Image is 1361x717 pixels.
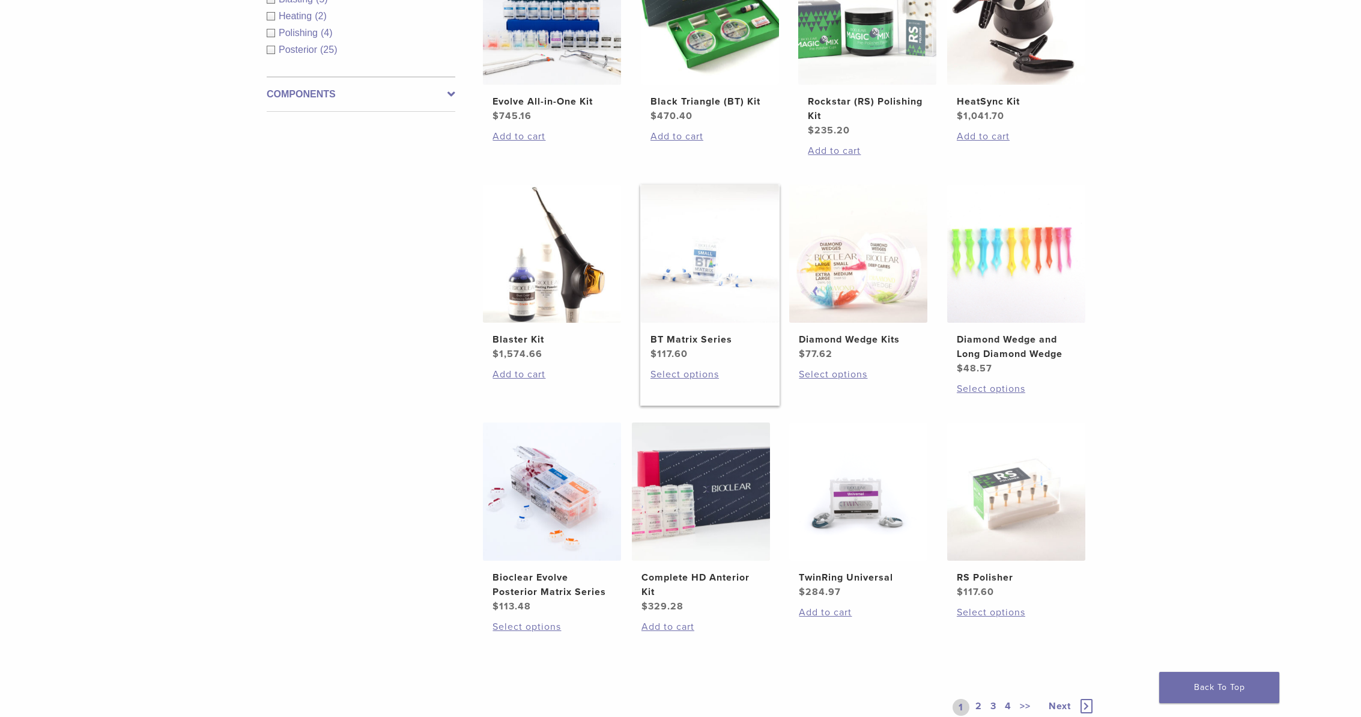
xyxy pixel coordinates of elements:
a: RS PolisherRS Polisher $117.60 [947,423,1087,599]
h2: Black Triangle (BT) Kit [650,94,769,109]
bdi: 1,574.66 [493,348,542,360]
h2: Diamond Wedge Kits [799,332,918,347]
h2: Rockstar (RS) Polishing Kit [808,94,927,123]
a: Add to cart: “Black Triangle (BT) Kit” [650,129,769,144]
a: Add to cart: “Blaster Kit” [493,367,611,382]
h2: HeatSync Kit [957,94,1076,109]
h2: Blaster Kit [493,332,611,347]
img: RS Polisher [947,423,1085,561]
bdi: 329.28 [641,600,684,612]
a: 1 [953,699,969,716]
span: $ [493,110,499,122]
span: Posterior [279,44,320,55]
h2: Diamond Wedge and Long Diamond Wedge [957,332,1076,361]
span: $ [799,586,805,598]
a: Diamond Wedge KitsDiamond Wedge Kits $77.62 [789,185,929,361]
span: Heating [279,11,315,21]
a: Bioclear Evolve Posterior Matrix SeriesBioclear Evolve Posterior Matrix Series $113.48 [482,423,622,614]
h2: BT Matrix Series [650,332,769,347]
a: >> [1017,699,1033,716]
h2: Complete HD Anterior Kit [641,570,760,599]
a: Add to cart: “Complete HD Anterior Kit” [641,620,760,634]
bdi: 470.40 [650,110,693,122]
span: $ [799,348,805,360]
span: $ [957,362,963,374]
img: Diamond Wedge Kits [789,185,927,323]
bdi: 117.60 [650,348,688,360]
span: (25) [320,44,337,55]
a: Select options for “Diamond Wedge and Long Diamond Wedge” [957,382,1076,396]
a: Select options for “BT Matrix Series” [650,367,769,382]
span: $ [650,110,657,122]
a: Select options for “RS Polisher” [957,605,1076,620]
bdi: 1,041.70 [957,110,1004,122]
bdi: 48.57 [957,362,992,374]
img: Diamond Wedge and Long Diamond Wedge [947,185,1085,323]
span: (4) [321,28,333,38]
span: $ [493,348,499,360]
a: Add to cart: “Rockstar (RS) Polishing Kit” [808,144,927,158]
a: Back To Top [1159,672,1279,703]
img: BT Matrix Series [641,185,779,323]
span: Polishing [279,28,321,38]
span: $ [957,586,963,598]
img: Bioclear Evolve Posterior Matrix Series [483,423,621,561]
a: 4 [1002,699,1014,716]
bdi: 235.20 [808,124,850,136]
bdi: 117.60 [957,586,994,598]
bdi: 113.48 [493,600,531,612]
h2: Bioclear Evolve Posterior Matrix Series [493,570,611,599]
a: Add to cart: “Evolve All-in-One Kit” [493,129,611,144]
a: Diamond Wedge and Long Diamond WedgeDiamond Wedge and Long Diamond Wedge $48.57 [947,185,1087,376]
a: TwinRing UniversalTwinRing Universal $284.97 [789,423,929,599]
img: TwinRing Universal [789,423,927,561]
h2: Evolve All-in-One Kit [493,94,611,109]
img: Complete HD Anterior Kit [632,423,770,561]
a: Select options for “Bioclear Evolve Posterior Matrix Series” [493,620,611,634]
a: Add to cart: “HeatSync Kit” [957,129,1076,144]
bdi: 77.62 [799,348,832,360]
span: $ [650,348,657,360]
span: $ [493,600,499,612]
a: 3 [988,699,999,716]
bdi: 284.97 [799,586,841,598]
span: Next [1049,700,1071,712]
a: Add to cart: “TwinRing Universal” [799,605,918,620]
span: $ [808,124,814,136]
a: Select options for “Diamond Wedge Kits” [799,367,918,382]
a: Complete HD Anterior KitComplete HD Anterior Kit $329.28 [631,423,771,614]
h2: TwinRing Universal [799,570,918,585]
a: 2 [973,699,984,716]
img: Blaster Kit [483,185,621,323]
h2: RS Polisher [957,570,1076,585]
a: Blaster KitBlaster Kit $1,574.66 [482,185,622,361]
bdi: 745.16 [493,110,532,122]
span: (2) [315,11,327,21]
span: $ [957,110,963,122]
span: $ [641,600,648,612]
label: Components [267,87,455,102]
a: BT Matrix SeriesBT Matrix Series $117.60 [640,185,780,361]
